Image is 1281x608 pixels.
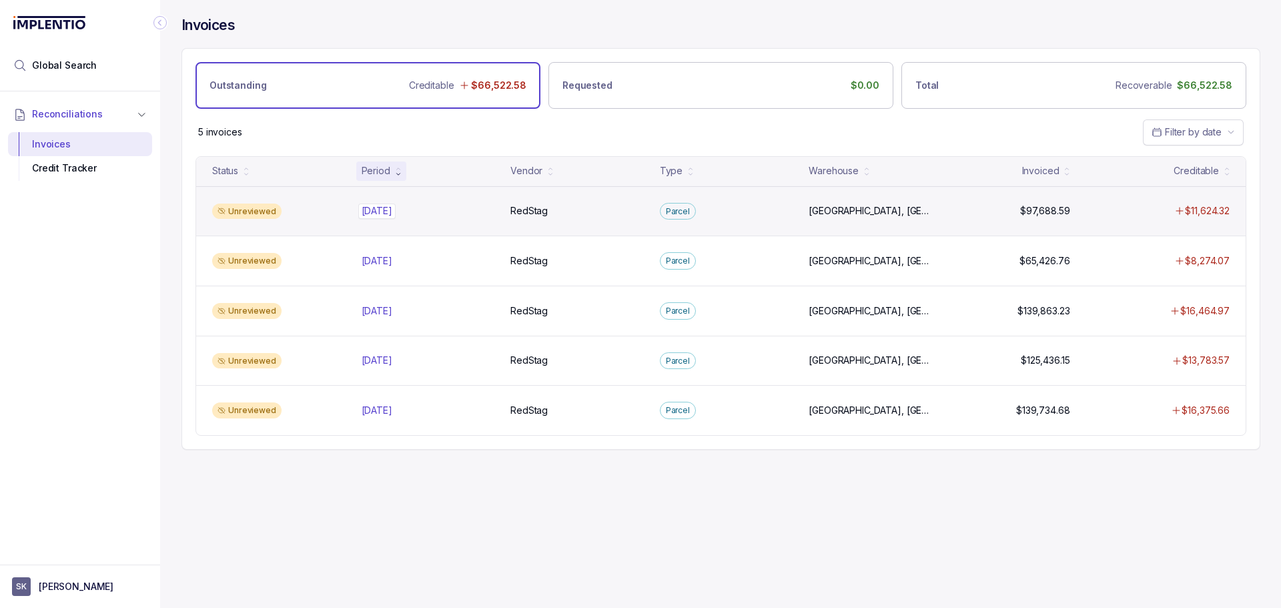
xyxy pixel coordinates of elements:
p: $16,375.66 [1182,404,1230,417]
p: [DATE] [362,304,392,318]
div: Unreviewed [212,303,282,319]
p: $139,734.68 [1016,404,1070,417]
p: RedStag [510,254,548,268]
button: Date Range Picker [1143,119,1244,145]
div: Unreviewed [212,402,282,418]
span: Global Search [32,59,97,72]
div: Type [660,164,683,178]
p: $66,522.58 [1177,79,1232,92]
div: Warehouse [809,164,859,178]
p: $16,464.97 [1180,304,1230,318]
p: [GEOGRAPHIC_DATA], [GEOGRAPHIC_DATA] [809,354,931,367]
p: Parcel [666,254,690,268]
p: [GEOGRAPHIC_DATA], [GEOGRAPHIC_DATA] [809,404,931,417]
p: Outstanding [209,79,266,92]
p: [GEOGRAPHIC_DATA], [GEOGRAPHIC_DATA] [809,254,931,268]
span: User initials [12,577,31,596]
p: [DATE] [358,204,396,218]
p: RedStag [510,354,548,367]
p: Creditable [409,79,454,92]
div: Status [212,164,238,178]
span: Reconciliations [32,107,103,121]
div: Remaining page entries [198,125,242,139]
div: Unreviewed [212,353,282,369]
div: Unreviewed [212,204,282,220]
p: [DATE] [362,254,392,268]
p: $97,688.59 [1020,204,1070,218]
p: RedStag [510,304,548,318]
p: $8,274.07 [1185,254,1230,268]
p: $139,863.23 [1017,304,1070,318]
p: Parcel [666,304,690,318]
p: $125,436.15 [1021,354,1070,367]
p: RedStag [510,404,548,417]
p: Requested [562,79,612,92]
span: Filter by date [1165,126,1222,137]
div: Vendor [510,164,542,178]
p: Recoverable [1116,79,1172,92]
p: $13,783.57 [1182,354,1230,367]
div: Unreviewed [212,253,282,269]
p: [GEOGRAPHIC_DATA], [GEOGRAPHIC_DATA] [809,204,931,218]
p: RedStag [510,204,548,218]
p: $11,624.32 [1185,204,1230,218]
p: [PERSON_NAME] [39,580,113,593]
div: Creditable [1174,164,1219,178]
p: $66,522.58 [471,79,526,92]
div: Invoices [19,132,141,156]
p: Parcel [666,404,690,417]
div: Reconciliations [8,129,152,184]
div: Credit Tracker [19,156,141,180]
p: $0.00 [851,79,879,92]
p: [DATE] [362,354,392,367]
search: Date Range Picker [1152,125,1222,139]
button: User initials[PERSON_NAME] [12,577,148,596]
p: Parcel [666,205,690,218]
h4: Invoices [181,16,235,35]
div: Period [362,164,390,178]
p: Total [915,79,939,92]
p: [GEOGRAPHIC_DATA], [GEOGRAPHIC_DATA] [809,304,931,318]
p: 5 invoices [198,125,242,139]
div: Collapse Icon [152,15,168,31]
p: $65,426.76 [1019,254,1070,268]
p: [DATE] [362,404,392,417]
p: Parcel [666,354,690,368]
div: Invoiced [1022,164,1059,178]
button: Reconciliations [8,99,152,129]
